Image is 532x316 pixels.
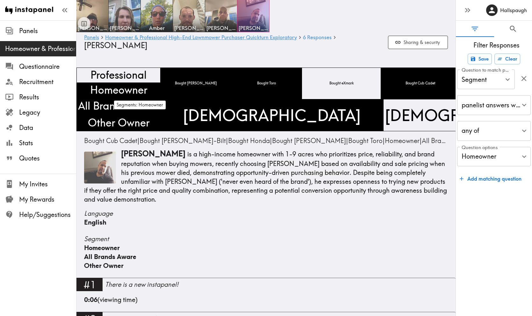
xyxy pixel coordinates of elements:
b: 0:06 [84,296,97,304]
button: Sharing & security [388,36,448,49]
span: Bought Cub Cadet [404,80,436,87]
span: Bought [PERSON_NAME] [272,137,346,145]
span: Professional [89,67,148,83]
span: All Brands Aware [422,137,471,145]
span: | [385,137,422,145]
span: Language [84,209,448,218]
p: is a high-income homeowner with 1-9 acres who prioritizes price, reliability, and brand reputatio... [84,148,448,204]
span: Questionnaire [19,62,76,71]
a: 6 Responses [303,35,332,41]
span: Bought Cub Cadet [84,137,137,145]
span: [DEMOGRAPHIC_DATA] [384,103,522,127]
span: Search [509,25,517,33]
div: There is a new instapanel! [105,280,456,289]
div: any of [457,121,531,141]
span: | [228,137,272,145]
span: Bought eXmark [328,80,355,87]
span: [PERSON_NAME] [206,25,236,32]
span: | [422,137,473,145]
span: All Brands Aware [77,97,160,114]
span: [DEMOGRAPHIC_DATA] [182,103,362,127]
label: Question options [462,144,498,151]
span: Amber [142,25,171,32]
span: | [84,137,140,145]
div: Homeowner [457,147,531,167]
span: English [84,218,106,226]
span: Stats [19,139,76,147]
span: Segment [84,234,448,243]
span: Homeowner [385,137,420,145]
span: Homeowner [84,244,120,252]
button: Open [503,75,513,84]
span: Bought Honda [228,137,270,145]
button: Filter Responses [456,21,494,37]
span: Legacy [19,108,76,117]
span: My Rewards [19,195,76,204]
span: [PERSON_NAME] [84,40,147,50]
span: Other Owner [84,262,124,269]
span: Results [19,93,76,102]
span: My Invites [19,180,76,189]
button: Save filters [468,54,492,64]
span: | [348,137,385,145]
a: #1There is a new instapanel! [76,278,456,295]
img: Thumbnail [84,152,116,183]
h6: Hallspaugh [500,7,527,14]
span: Panels [19,26,76,35]
span: [PERSON_NAME] [174,25,204,32]
span: Quotes [19,154,76,163]
span: [PERSON_NAME] [78,25,107,32]
div: #1 [76,278,103,291]
a: Homeowner & Professional High-End Lawnmower Purchaser Quickturn Exploratory [105,35,297,41]
span: Other Owner [87,114,151,131]
button: Clear all filters [494,54,520,64]
a: Panels [84,35,99,41]
span: [PERSON_NAME] [121,149,185,158]
span: | [140,137,228,145]
span: Bought Toro [256,80,277,87]
span: Filter Responses [461,41,532,50]
button: Toggle between responses and questions [78,17,90,30]
div: (viewing time) [84,295,448,312]
div: panelist answers with [457,95,531,115]
span: [PERSON_NAME] [110,25,139,32]
span: Homeowner [89,82,148,98]
span: | [272,137,348,145]
span: Data [19,123,76,132]
span: Bought Toro [348,137,383,145]
label: Question to match panelists on [462,67,512,74]
span: Bought [PERSON_NAME] [174,80,218,87]
span: 6 Responses [303,35,332,40]
span: [PERSON_NAME] [239,25,268,32]
span: Help/Suggestions [19,210,76,219]
span: All Brands Aware [84,253,136,261]
span: Bought [PERSON_NAME]-Bilt [140,137,226,145]
span: Recruitment [19,77,76,86]
span: Homeowner & Professional High-End Lawnmower Purchaser Quickturn Exploratory [5,44,76,53]
button: Add matching question [457,172,524,185]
